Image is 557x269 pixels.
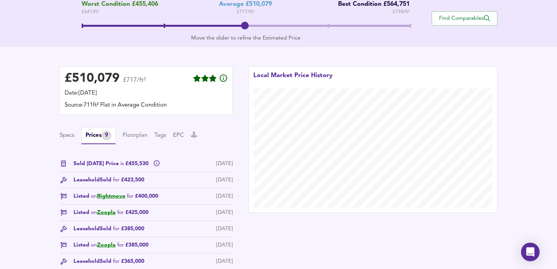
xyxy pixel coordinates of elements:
span: Sold £365,000 [100,257,144,266]
span: Sold £385,000 [100,225,144,233]
span: for [117,242,124,248]
div: Best Condition £564,751 [332,1,410,8]
span: £ 717 / ft² [237,8,254,16]
div: [DATE] [216,241,233,249]
span: for [113,226,120,231]
span: on [91,242,97,248]
a: Zoopla [97,210,116,215]
div: [DATE] [216,225,233,233]
span: on [91,210,97,215]
div: £ 510,079 [65,73,120,84]
span: for [117,210,124,215]
div: Leasehold [73,257,144,266]
button: Specs [60,131,74,140]
span: £ 794 / ft² [393,8,410,16]
span: £717/ft² [123,77,146,88]
div: Leasehold [73,225,144,233]
div: 9 [102,131,111,140]
span: Listed £385,000 [73,241,149,249]
div: [DATE] [216,257,233,266]
div: Date: [DATE] [65,89,228,98]
span: for [113,177,120,183]
span: for [113,259,120,264]
a: Zoopla [97,242,116,248]
a: Rightmove [97,193,125,199]
span: is [120,161,124,166]
div: Leasehold [73,176,144,184]
span: Sold [DATE] Price £455,530 [73,160,150,168]
button: Find Comparables [432,11,497,26]
div: [DATE] [216,176,233,184]
span: Sold £423,500 [100,176,144,184]
button: EPC [173,131,184,140]
span: Listed £425,000 [73,209,149,217]
span: Find Comparables [436,15,493,22]
div: Local Market Price History [253,71,333,88]
span: Listed £400,000 [73,192,158,200]
div: Move the slider to refine the Estimated Price [82,34,410,42]
div: [DATE] [216,192,233,200]
button: Tags [154,131,166,140]
span: on [91,193,97,199]
span: £ 641 / ft² [82,8,158,16]
span: for [127,193,133,199]
div: Open Intercom Messenger [521,243,540,261]
div: [DATE] [216,209,233,217]
button: Floorplan [123,131,147,140]
span: Worst Condition £455,406 [82,1,158,8]
div: Source: 711ft² Flat in Average Condition [65,101,228,110]
div: Prices [85,131,111,140]
button: Prices9 [81,127,116,144]
div: [DATE] [216,160,233,168]
div: Average £510,079 [219,1,272,8]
